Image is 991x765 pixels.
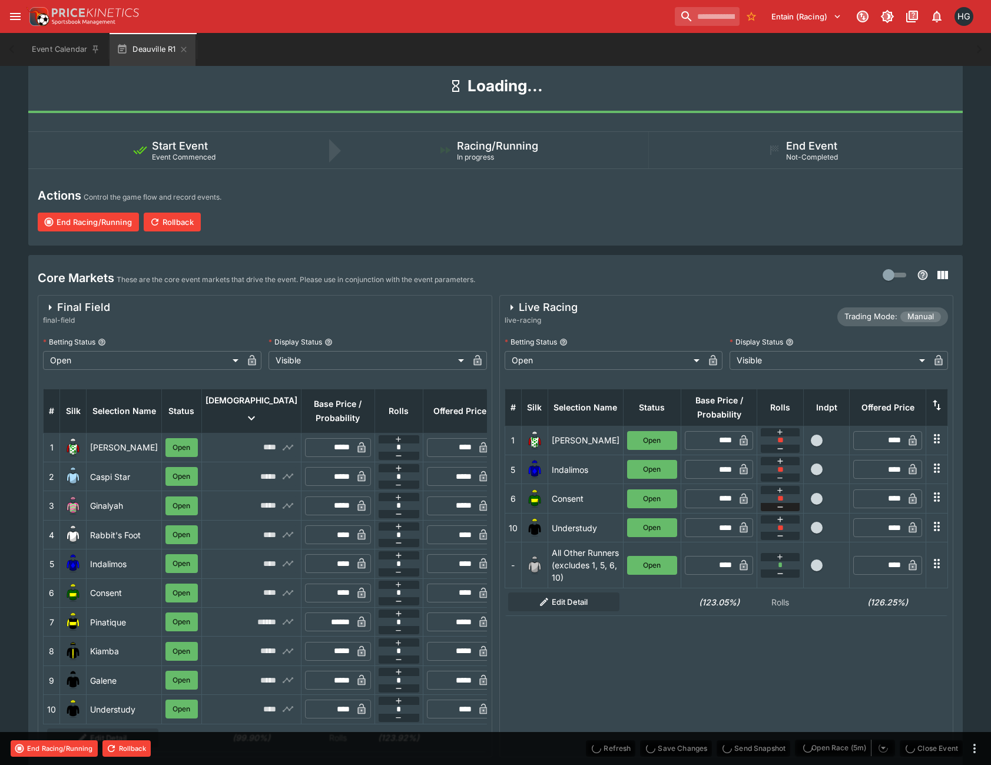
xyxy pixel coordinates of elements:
div: Visible [730,351,929,370]
td: Rabbit's Foot [87,520,162,549]
button: Open [165,671,198,690]
td: - [505,542,521,588]
th: Offered Price [850,389,926,426]
button: Open [165,584,198,602]
button: End Racing/Running [38,213,139,231]
td: Kiamba [87,637,162,665]
button: Display Status [324,338,333,346]
p: Trading Mode: [844,311,897,323]
img: PriceKinetics [52,8,139,17]
td: Galene [87,665,162,694]
button: Open [165,642,198,661]
td: Pinatique [87,608,162,637]
th: Status [623,389,681,426]
td: Consent [548,484,623,513]
th: Base Price / Probability [681,389,757,426]
td: 2 [44,462,60,491]
button: open drawer [5,6,26,27]
p: These are the core event markets that drive the event. Please use in conjunction with the event p... [117,274,475,286]
th: Selection Name [548,389,623,426]
img: PriceKinetics Logo [26,5,49,28]
button: Betting Status [98,338,106,346]
td: 1 [505,426,521,455]
span: Event Commenced [152,153,216,161]
button: Open [627,460,677,479]
span: live-racing [505,314,578,326]
button: Open [165,467,198,486]
td: Understudy [548,513,623,542]
button: Betting Status [559,338,568,346]
div: Open [43,351,243,370]
div: Live Racing [505,300,578,314]
button: End Racing/Running [11,740,98,757]
button: Open [165,700,198,718]
h6: (126.25%) [853,596,923,608]
img: runner 7 [64,612,82,631]
button: Open [165,612,198,631]
img: runner 10 [64,700,82,718]
button: Open [627,518,677,537]
span: Not-Completed [786,153,838,161]
img: Sportsbook Management [52,19,115,25]
img: blank-silk.png [525,556,544,575]
img: runner 9 [64,671,82,690]
button: Hamish Gooch [951,4,977,29]
img: runner 4 [64,525,82,544]
button: Open [165,554,198,573]
h5: Start Event [152,139,208,153]
td: 7 [44,608,60,637]
button: Toggle light/dark mode [877,6,898,27]
button: Select Tenant [764,7,849,26]
button: Display Status [785,338,794,346]
div: Final Field [43,300,110,314]
button: No Bookmarks [742,7,761,26]
td: Indalimos [87,549,162,578]
td: 9 [44,665,60,694]
button: Open [165,525,198,544]
p: Betting Status [43,337,95,347]
button: Open [627,556,677,575]
td: Consent [87,578,162,607]
img: runner 1 [525,431,544,450]
span: Manual [900,311,941,323]
td: [PERSON_NAME] [87,433,162,462]
td: 10 [505,513,521,542]
th: Silk [521,389,548,426]
p: Display Status [730,337,783,347]
button: Connected to PK [852,6,873,27]
h6: (123.05%) [684,596,754,608]
th: Selection Name [87,389,162,433]
button: Rollback [144,213,201,231]
td: All Other Runners (excludes 1, 5, 6, 10) [548,542,623,588]
button: Notifications [926,6,947,27]
td: 10 [44,695,60,724]
h4: Actions [38,188,81,203]
th: [DEMOGRAPHIC_DATA] [201,389,301,433]
button: Rollback [102,740,151,757]
td: 1 [44,433,60,462]
img: runner 3 [64,496,82,515]
th: Offered Price [423,389,496,433]
input: search [675,7,740,26]
th: Rolls [374,389,423,433]
h5: Racing/Running [457,139,538,153]
img: runner 6 [525,489,544,508]
p: Display Status [269,337,322,347]
button: Edit Detail [508,592,619,611]
th: Status [162,389,202,433]
button: more [967,741,982,756]
td: 4 [44,520,60,549]
p: Betting Status [505,337,557,347]
img: runner 5 [64,554,82,573]
h5: End Event [786,139,837,153]
button: Open [627,489,677,508]
div: split button [795,740,895,756]
img: runner 10 [525,518,544,537]
td: 6 [44,578,60,607]
th: Base Price / Probability [301,389,374,433]
td: Indalimos [548,455,623,484]
img: runner 2 [64,467,82,486]
h4: Core Markets [38,270,114,286]
button: Edit Detail [47,728,158,747]
td: Ginalyah [87,491,162,520]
